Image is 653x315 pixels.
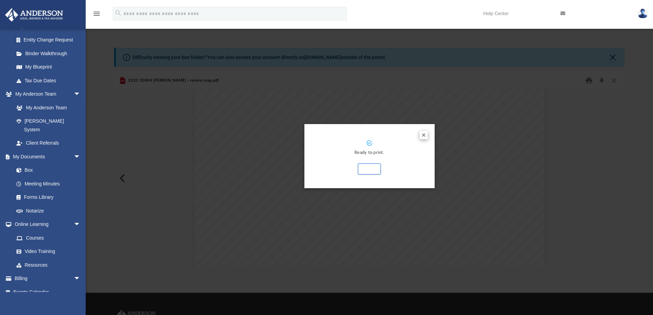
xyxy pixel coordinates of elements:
[10,74,91,87] a: Tax Due Dates
[5,150,87,163] a: My Documentsarrow_drop_down
[10,163,84,177] a: Box
[10,101,84,114] a: My Anderson Team
[74,272,87,286] span: arrow_drop_down
[114,9,122,17] i: search
[10,191,84,204] a: Forms Library
[10,258,87,272] a: Resources
[10,245,84,258] a: Video Training
[5,272,91,286] a: Billingarrow_drop_down
[10,231,87,245] a: Courses
[358,163,381,174] button: Print
[10,33,91,47] a: Entity Change Request
[10,47,91,60] a: Binder Walkthrough
[74,150,87,164] span: arrow_drop_down
[10,204,87,218] a: Notarize
[10,136,87,150] a: Client Referrals
[638,9,648,19] img: User Pic
[3,8,65,22] img: Anderson Advisors Platinum Portal
[10,60,87,74] a: My Blueprint
[93,10,101,18] i: menu
[10,177,87,191] a: Meeting Minutes
[5,285,91,299] a: Events Calendar
[74,87,87,101] span: arrow_drop_down
[311,149,428,157] p: Ready to print.
[5,87,87,101] a: My Anderson Teamarrow_drop_down
[114,72,625,267] div: Preview
[74,218,87,232] span: arrow_drop_down
[93,13,101,18] a: menu
[5,218,87,231] a: Online Learningarrow_drop_down
[10,114,87,136] a: [PERSON_NAME] System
